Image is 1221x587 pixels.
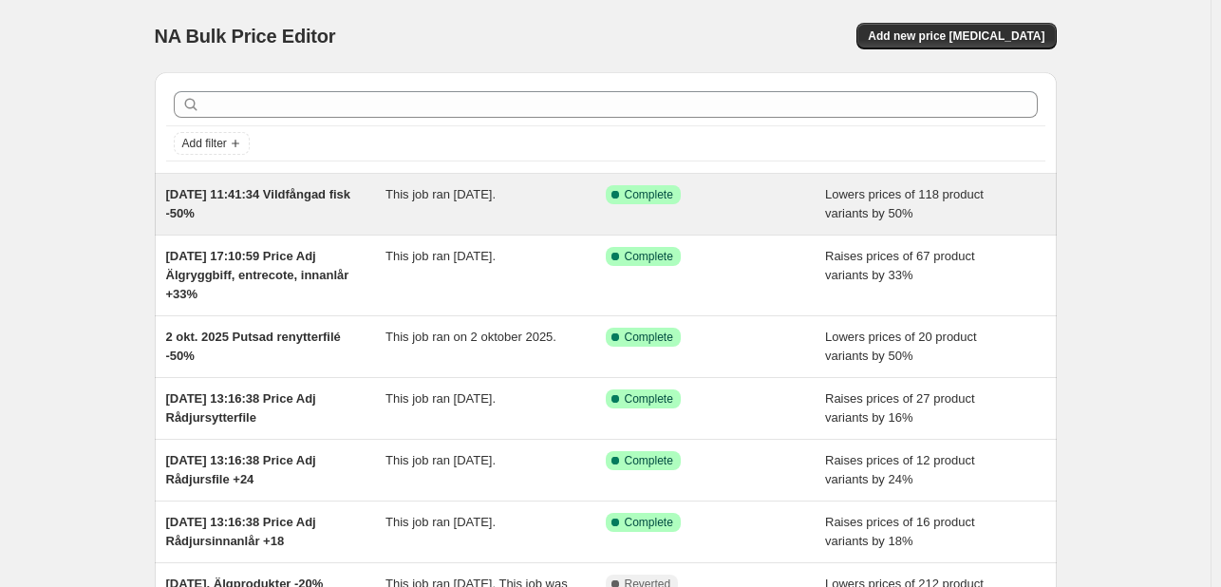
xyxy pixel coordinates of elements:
[825,391,975,425] span: Raises prices of 27 product variants by 16%
[868,28,1044,44] span: Add new price [MEDICAL_DATA]
[166,249,349,301] span: [DATE] 17:10:59 Price Adj Älgryggbiff, entrecote, innanlår +33%
[182,136,227,151] span: Add filter
[166,515,316,548] span: [DATE] 13:16:38 Price Adj Rådjursinnanlår +18
[166,453,316,486] span: [DATE] 13:16:38 Price Adj Rådjursfile +24
[385,515,496,529] span: This job ran [DATE].
[625,249,673,264] span: Complete
[174,132,250,155] button: Add filter
[385,187,496,201] span: This job ran [DATE].
[155,26,336,47] span: NA Bulk Price Editor
[385,330,556,344] span: This job ran on 2 oktober 2025.
[166,187,351,220] span: [DATE] 11:41:34 Vildfångad fisk -50%
[825,249,975,282] span: Raises prices of 67 product variants by 33%
[825,453,975,486] span: Raises prices of 12 product variants by 24%
[166,330,341,363] span: 2 okt. 2025 Putsad renytterfilé -50%
[625,391,673,407] span: Complete
[625,187,673,202] span: Complete
[625,515,673,530] span: Complete
[625,330,673,345] span: Complete
[385,453,496,467] span: This job ran [DATE].
[625,453,673,468] span: Complete
[825,187,984,220] span: Lowers prices of 118 product variants by 50%
[856,23,1056,49] button: Add new price [MEDICAL_DATA]
[166,391,316,425] span: [DATE] 13:16:38 Price Adj Rådjursytterfile
[825,515,975,548] span: Raises prices of 16 product variants by 18%
[385,249,496,263] span: This job ran [DATE].
[385,391,496,406] span: This job ran [DATE].
[825,330,977,363] span: Lowers prices of 20 product variants by 50%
